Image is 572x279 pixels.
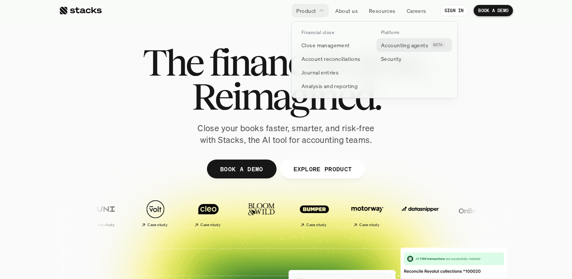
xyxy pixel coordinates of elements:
span: financial [209,45,340,79]
a: Accounting agentsBETA [376,38,452,52]
a: Analysis and reporting [297,79,373,93]
a: BOOK A DEMO [474,5,513,16]
a: Account reconciliations [297,52,373,65]
h2: Case study [147,223,167,227]
span: The [143,45,203,79]
a: Case study [130,196,179,230]
p: BOOK A DEMO [220,163,263,174]
a: Privacy Policy [89,175,123,180]
p: Account reconciliations [302,55,361,63]
p: About us [335,7,358,15]
p: Product [296,7,316,15]
p: Careers [407,7,426,15]
h2: Case study [306,223,326,227]
h2: BETA [433,43,443,47]
p: Resources [369,7,396,15]
a: About us [331,4,362,17]
a: Case study [77,196,126,230]
h2: Case study [359,223,379,227]
p: SIGN IN [445,8,464,13]
p: Security [381,55,401,63]
a: Resources [364,4,400,17]
a: Case study [289,196,338,230]
p: Close your books faster, smarter, and risk-free with Stacks, the AI tool for accounting teams. [191,122,381,146]
a: Careers [402,4,431,17]
a: Case study [342,196,391,230]
a: Journal entries [297,65,373,79]
span: Reimagined. [192,79,381,113]
p: EXPLORE PRODUCT [293,163,352,174]
a: EXPLORE PRODUCT [280,160,365,178]
p: Accounting agents [381,41,428,49]
a: Security [376,52,452,65]
a: SIGN IN [440,5,468,16]
p: BOOK A DEMO [478,8,508,13]
p: Analysis and reporting [302,82,357,90]
a: Close management [297,38,373,52]
a: Case study [183,196,232,230]
p: Platform [381,30,399,35]
p: Financial close [302,30,334,35]
a: BOOK A DEMO [207,160,277,178]
p: Close management [302,41,350,49]
h2: Case study [94,223,114,227]
h2: Case study [200,223,220,227]
p: Journal entries [302,68,339,76]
